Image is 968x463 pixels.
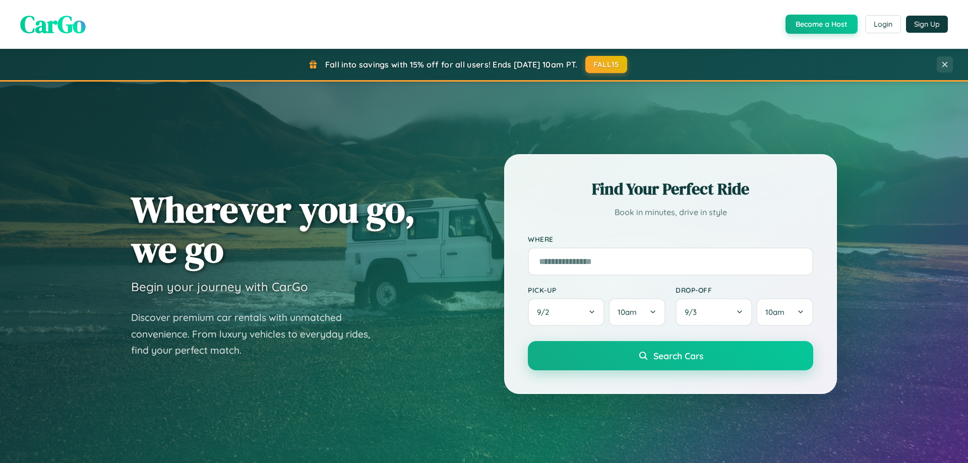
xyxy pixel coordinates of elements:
[131,189,415,269] h1: Wherever you go, we go
[528,286,665,294] label: Pick-up
[20,8,86,41] span: CarGo
[585,56,628,73] button: FALL15
[765,307,784,317] span: 10am
[618,307,637,317] span: 10am
[325,59,578,70] span: Fall into savings with 15% off for all users! Ends [DATE] 10am PT.
[756,298,813,326] button: 10am
[785,15,858,34] button: Become a Host
[528,178,813,200] h2: Find Your Perfect Ride
[131,279,308,294] h3: Begin your journey with CarGo
[676,286,813,294] label: Drop-off
[528,235,813,243] label: Where
[131,309,383,359] p: Discover premium car rentals with unmatched convenience. From luxury vehicles to everyday rides, ...
[906,16,948,33] button: Sign Up
[528,341,813,370] button: Search Cars
[528,205,813,220] p: Book in minutes, drive in style
[865,15,901,33] button: Login
[609,298,665,326] button: 10am
[528,298,604,326] button: 9/2
[685,307,702,317] span: 9 / 3
[653,350,703,361] span: Search Cars
[676,298,752,326] button: 9/3
[537,307,554,317] span: 9 / 2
